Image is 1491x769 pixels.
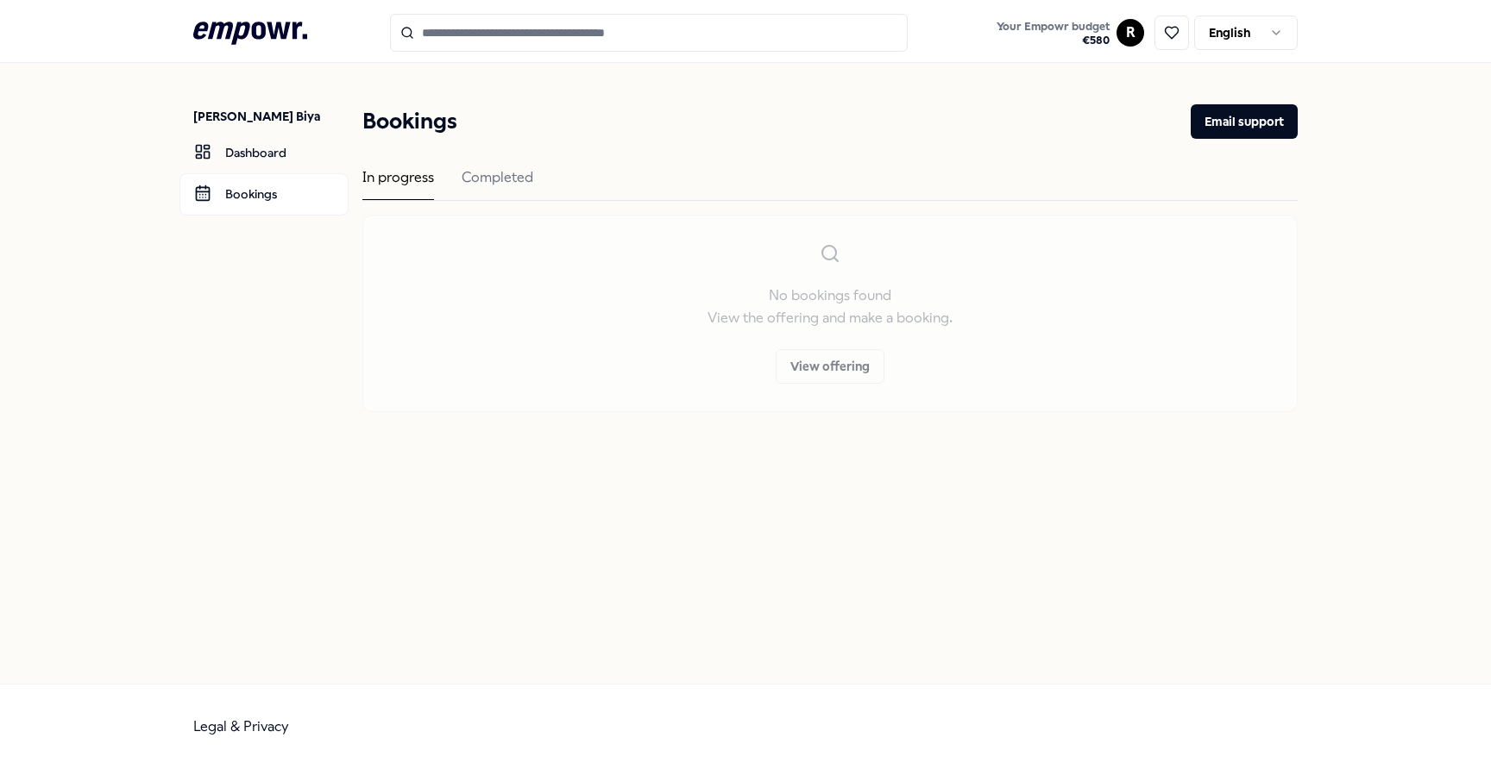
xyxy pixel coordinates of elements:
[462,166,533,200] div: Completed
[1191,104,1298,139] button: Email support
[997,34,1110,47] span: € 580
[179,173,349,215] a: Bookings
[362,104,457,139] h1: Bookings
[997,20,1110,34] span: Your Empowr budget
[390,14,908,52] input: Search for products, categories or subcategories
[362,166,434,200] div: In progress
[1117,19,1144,47] button: R
[776,349,884,384] button: View offering
[708,284,953,328] p: No bookings found View the offering and make a booking.
[990,15,1117,51] a: Your Empowr budget€580
[993,16,1113,51] button: Your Empowr budget€580
[193,718,289,735] a: Legal & Privacy
[193,108,349,125] p: [PERSON_NAME] Biya
[179,132,349,173] a: Dashboard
